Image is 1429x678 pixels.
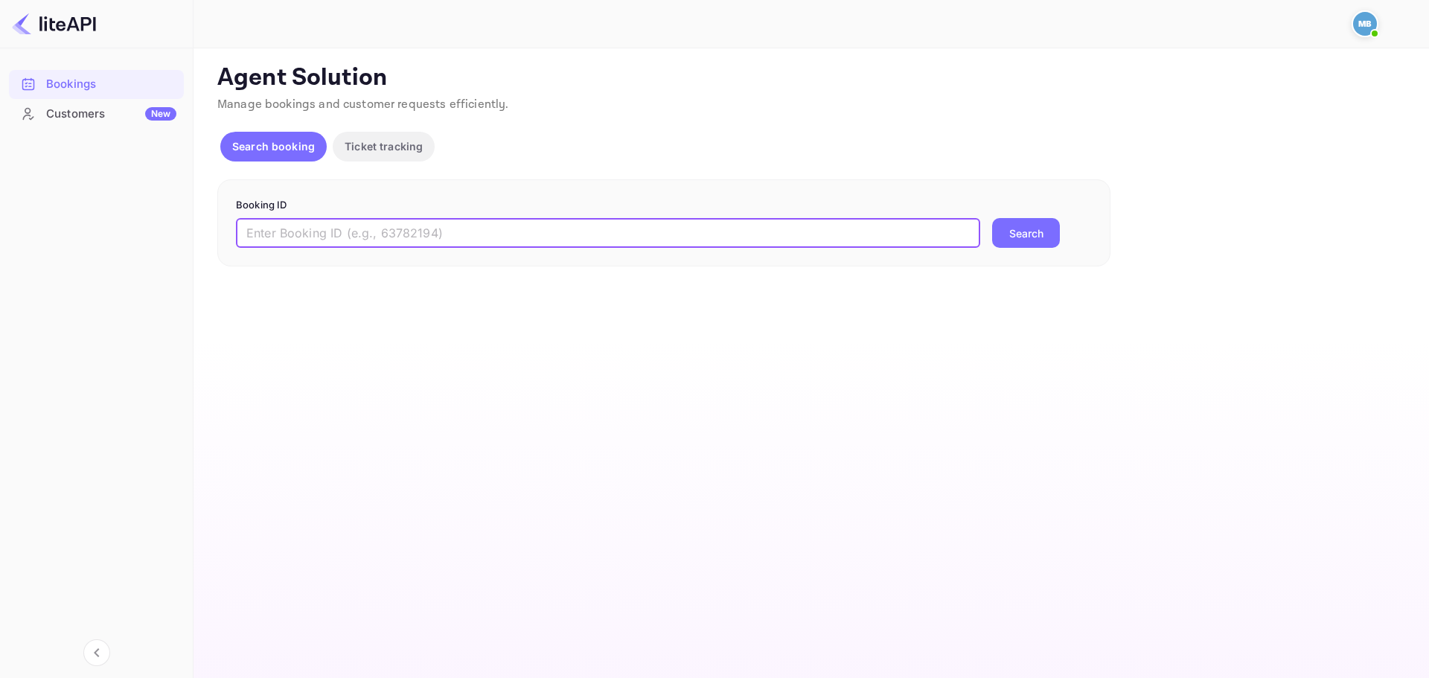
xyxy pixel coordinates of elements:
div: Customers [46,106,176,123]
span: Manage bookings and customer requests efficiently. [217,97,509,112]
input: Enter Booking ID (e.g., 63782194) [236,218,980,248]
p: Ticket tracking [345,138,423,154]
p: Booking ID [236,198,1092,213]
p: Agent Solution [217,63,1402,93]
img: Mohcine Belkhir [1353,12,1377,36]
a: CustomersNew [9,100,184,127]
div: Bookings [9,70,184,99]
a: Bookings [9,70,184,97]
div: New [145,107,176,121]
button: Search [992,218,1060,248]
img: LiteAPI logo [12,12,96,36]
p: Search booking [232,138,315,154]
button: Collapse navigation [83,639,110,666]
div: Bookings [46,76,176,93]
div: CustomersNew [9,100,184,129]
